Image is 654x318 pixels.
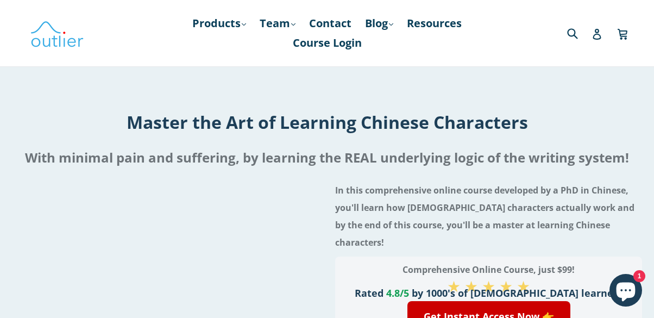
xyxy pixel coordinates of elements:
[564,22,594,44] input: Search
[304,14,357,33] a: Contact
[386,286,409,300] span: 4.8/5
[348,261,630,278] h3: Comprehensive Online Course, just $99!
[335,182,642,251] h4: In this comprehensive online course developed by a PhD in Chinese, you'll learn how [DEMOGRAPHIC_...
[412,286,622,300] span: by 1000's of [DEMOGRAPHIC_DATA] learners
[401,14,467,33] a: Resources
[447,276,530,296] span: ★ ★ ★ ★ ★
[30,17,84,49] img: Outlier Linguistics
[287,33,367,53] a: Course Login
[254,14,301,33] a: Team
[360,14,399,33] a: Blog
[355,286,383,300] span: Rated
[606,274,645,309] inbox-online-store-chat: Shopify online store chat
[187,14,251,33] a: Products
